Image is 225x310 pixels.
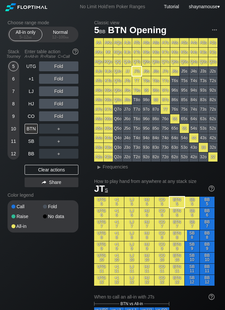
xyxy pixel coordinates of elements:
div: J7o [123,105,132,114]
div: 72s [208,105,217,114]
h2: How to play hand from anywhere at any stack size [94,179,215,184]
div: ＋ [39,124,78,134]
div: UTG 5 [94,197,109,208]
div: CO 8 [154,230,169,241]
div: ATs [132,38,141,47]
img: Floptimal logo [5,3,47,11]
div: J9o [123,86,132,95]
div: LJ 11 [124,264,139,275]
div: T8o [132,95,141,104]
div: 73s [199,105,208,114]
div: 44 [189,133,198,143]
div: Fold [39,61,78,71]
div: 72o [161,152,170,162]
div: Q4o [113,133,122,143]
div: A=All-in R=Raise C=Call [25,54,78,59]
div: BTN 6 [170,208,184,219]
div: BB 6 [200,208,215,219]
div: LJ 12 [124,275,139,286]
div: 98o [142,95,151,104]
div: A7o [94,105,103,114]
div: T9s [142,76,151,85]
div: Q4s [189,57,198,66]
div: KTo [104,76,113,85]
div: 83s [199,95,208,104]
div: BB 10 [200,253,215,263]
span: bb [65,35,69,39]
div: QJo [113,67,122,76]
div: 93s [199,86,208,95]
div: 8 [9,99,18,109]
div: T6s [170,76,179,85]
div: J6s [170,67,179,76]
div: 86o [151,114,160,123]
div: J9s [142,67,151,76]
div: Q6o [113,114,122,123]
span: s [105,186,108,193]
div: 52o [180,152,189,162]
div: JTs [132,67,141,76]
div: J5s [180,67,189,76]
div: 75s [180,105,189,114]
div: Q7o [113,105,122,114]
span: JT [94,184,108,194]
div: BB 12 [200,275,215,286]
div: JTo [123,76,132,85]
div: 84s [189,95,198,104]
div: UTG [25,61,38,71]
div: T5o [132,124,141,133]
div: 63o [170,143,179,152]
div: LJ [25,86,38,96]
div: K3o [104,143,113,152]
div: K5o [104,124,113,133]
div: J3o [123,143,132,152]
div: Q2s [208,57,217,66]
div: J2o [123,152,132,162]
div: KQo [104,57,113,66]
div: BB 11 [200,264,215,275]
div: 64s [189,114,198,123]
div: A3s [199,38,208,47]
div: QTs [132,57,141,66]
div: 6 [9,74,18,84]
div: AQo [94,57,103,66]
div: T5s [180,76,189,85]
div: A3o [94,143,103,152]
div: 97s [161,86,170,95]
div: 93o [142,143,151,152]
div: CO 5 [154,197,169,208]
div: Q6s [170,57,179,66]
div: Fold [39,86,78,96]
div: LJ 6 [124,208,139,219]
div: J8o [123,95,132,104]
div: A5o [94,124,103,133]
div: Normal [45,28,75,41]
div: 33 [199,143,208,152]
div: T7o [132,105,141,114]
div: No Limit Hold’em Poker Ranges [70,4,155,11]
div: 55 [180,124,189,133]
div: SB 8 [185,230,199,241]
div: SB 10 [185,253,199,263]
div: UTG 9 [94,241,109,252]
div: KQs [113,48,122,57]
div: 94o [142,133,151,143]
div: Q3s [199,57,208,66]
div: BTN 11 [170,264,184,275]
div: KTs [132,48,141,57]
div: J4o [123,133,132,143]
div: HJ 11 [139,264,154,275]
div: LJ 10 [124,253,139,263]
div: 76o [161,114,170,123]
div: A9o [94,86,103,95]
div: Fold [39,99,78,109]
div: 94s [189,86,198,95]
div: 32o [199,152,208,162]
div: A7s [161,38,170,47]
div: 86s [170,95,179,104]
div: K2o [104,152,113,162]
div: SB 7 [185,219,199,230]
div: Color legend [8,190,78,200]
span: bb [28,35,32,39]
div: Q2o [113,152,122,162]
